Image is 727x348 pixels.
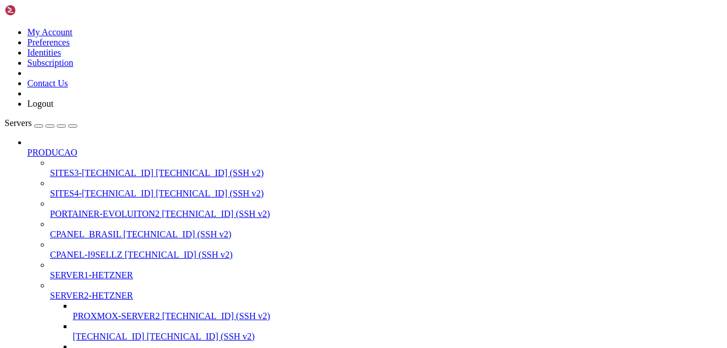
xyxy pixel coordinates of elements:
[156,188,264,198] span: [TECHNICAL_ID] (SSH v2)
[156,168,264,178] span: [TECHNICAL_ID] (SSH v2)
[50,270,722,280] a: SERVER1-HETZNER
[50,158,722,178] li: SITES3-[TECHNICAL_ID] [TECHNICAL_ID] (SSH v2)
[50,188,153,198] span: SITES4-[TECHNICAL_ID]
[5,118,32,128] span: Servers
[50,168,722,178] a: SITES3-[TECHNICAL_ID] [TECHNICAL_ID] (SSH v2)
[73,332,722,342] a: [TECHNICAL_ID] [TECHNICAL_ID] (SSH v2)
[50,209,722,219] a: PORTAINER-EVOLUITON2 [TECHNICAL_ID] (SSH v2)
[162,209,270,219] span: [TECHNICAL_ID] (SSH v2)
[27,58,73,68] a: Subscription
[73,311,722,321] a: PROXMOX-SERVER2 [TECHNICAL_ID] (SSH v2)
[73,332,144,341] span: [TECHNICAL_ID]
[27,148,722,158] a: PRODUCAO
[50,270,133,280] span: SERVER1-HETZNER
[50,291,722,301] a: SERVER2-HETZNER
[50,229,722,240] a: CPANEL_BRASIL [TECHNICAL_ID] (SSH v2)
[50,250,122,259] span: CPANEL-I9SELLZ
[27,78,68,88] a: Contact Us
[50,291,133,300] span: SERVER2-HETZNER
[73,301,722,321] li: PROXMOX-SERVER2 [TECHNICAL_ID] (SSH v2)
[50,209,160,219] span: PORTAINER-EVOLUITON2
[27,148,77,157] span: PRODUCAO
[147,332,254,341] span: [TECHNICAL_ID] (SSH v2)
[50,229,121,239] span: CPANEL_BRASIL
[27,27,73,37] a: My Account
[123,229,231,239] span: [TECHNICAL_ID] (SSH v2)
[27,37,70,47] a: Preferences
[50,240,722,260] li: CPANEL-I9SELLZ [TECHNICAL_ID] (SSH v2)
[50,219,722,240] li: CPANEL_BRASIL [TECHNICAL_ID] (SSH v2)
[50,260,722,280] li: SERVER1-HETZNER
[50,168,153,178] span: SITES3-[TECHNICAL_ID]
[27,48,61,57] a: Identities
[162,311,270,321] span: [TECHNICAL_ID] (SSH v2)
[50,250,722,260] a: CPANEL-I9SELLZ [TECHNICAL_ID] (SSH v2)
[27,99,53,108] a: Logout
[5,5,70,16] img: Shellngn
[50,199,722,219] li: PORTAINER-EVOLUITON2 [TECHNICAL_ID] (SSH v2)
[124,250,232,259] span: [TECHNICAL_ID] (SSH v2)
[50,188,722,199] a: SITES4-[TECHNICAL_ID] [TECHNICAL_ID] (SSH v2)
[50,178,722,199] li: SITES4-[TECHNICAL_ID] [TECHNICAL_ID] (SSH v2)
[73,321,722,342] li: [TECHNICAL_ID] [TECHNICAL_ID] (SSH v2)
[73,311,160,321] span: PROXMOX-SERVER2
[5,118,77,128] a: Servers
